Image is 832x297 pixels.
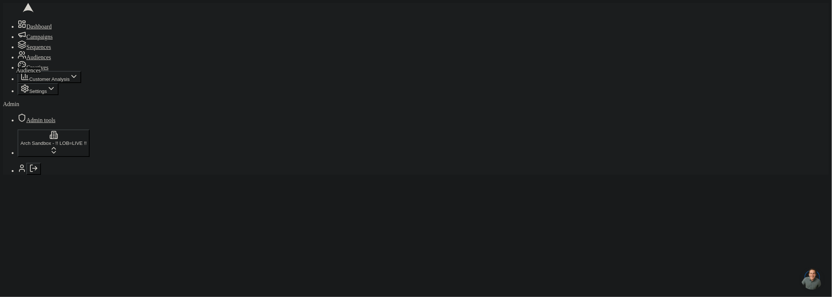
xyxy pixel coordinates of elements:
[18,44,51,50] a: Sequences
[18,83,59,95] button: Settings
[26,34,53,40] span: Campaigns
[18,129,90,157] button: Arch Sandbox - !! LOB=LIVE !!
[18,34,53,40] a: Campaigns
[29,89,47,94] span: Settings
[26,163,41,175] button: Log out
[29,76,69,82] span: Customer Analysis
[801,268,823,290] a: Open chat
[18,54,51,60] a: Audiences
[20,140,87,146] span: Arch Sandbox - !! LOB=LIVE !!
[18,64,48,71] a: Creatives
[3,101,829,108] div: Admin
[26,23,52,30] span: Dashboard
[18,23,52,30] a: Dashboard
[26,64,48,71] span: Creatives
[18,71,81,83] button: Customer Analysis
[18,117,56,123] a: Admin tools
[26,54,51,60] span: Audiences
[26,44,51,50] span: Sequences
[26,117,56,123] span: Admin tools
[16,67,41,74] div: Audiences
